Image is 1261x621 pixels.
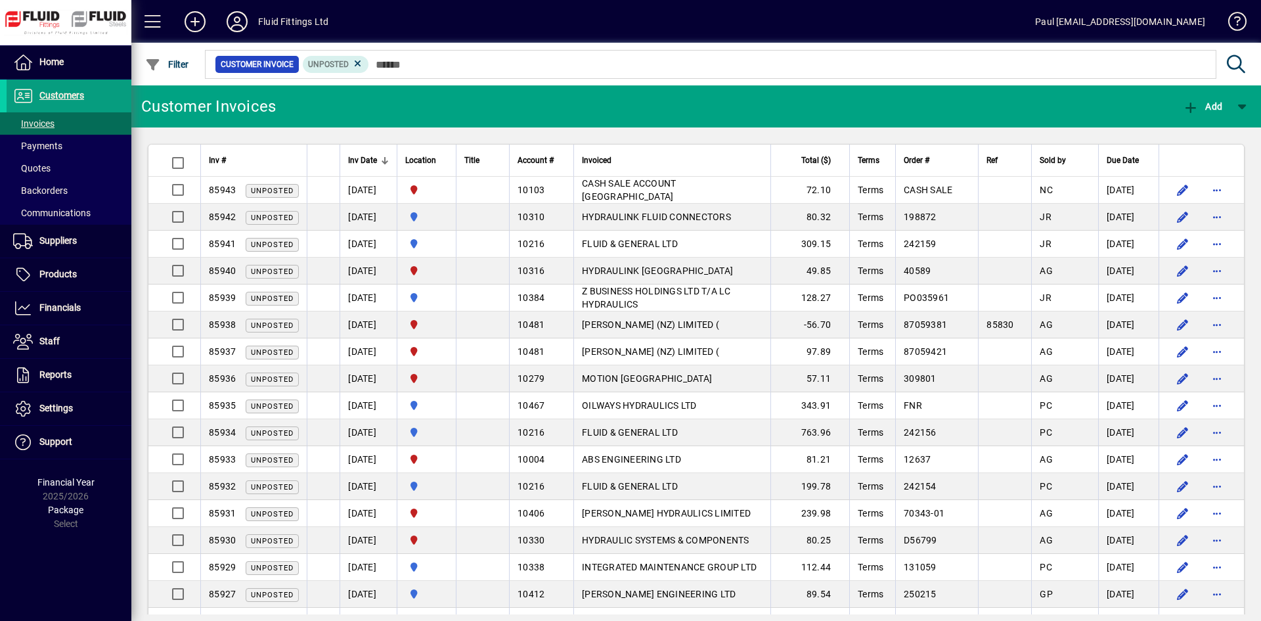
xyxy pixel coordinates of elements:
span: 10412 [518,589,544,599]
span: Terms [858,508,883,518]
a: Support [7,426,131,459]
span: 85937 [209,346,236,357]
span: Backorders [13,185,68,196]
span: PC [1040,400,1052,411]
span: AG [1040,265,1053,276]
span: [PERSON_NAME] ENGINEERING LTD [582,589,736,599]
td: [DATE] [1098,231,1159,258]
td: [DATE] [340,285,397,311]
td: [DATE] [1098,527,1159,554]
td: [DATE] [340,177,397,204]
span: Inv Date [348,153,377,168]
td: [DATE] [340,419,397,446]
span: Communications [13,208,91,218]
div: Sold by [1040,153,1090,168]
span: CASH SALE [904,185,952,195]
button: More options [1206,314,1228,335]
td: 89.54 [770,581,849,608]
span: Terms [858,400,883,411]
td: 97.89 [770,338,849,365]
button: More options [1206,422,1228,443]
td: [DATE] [1098,258,1159,285]
td: [DATE] [1098,581,1159,608]
span: FLUID FITTINGS CHRISTCHURCH [405,371,448,386]
span: 10384 [518,292,544,303]
td: [DATE] [1098,446,1159,473]
td: 80.32 [770,204,849,231]
span: AG [1040,454,1053,465]
td: 763.96 [770,419,849,446]
button: More options [1206,368,1228,389]
span: Unposted [251,348,294,357]
span: 85940 [209,265,236,276]
span: 87059421 [904,346,947,357]
div: Ref [986,153,1023,168]
div: Customer Invoices [141,96,276,117]
span: FLUID FITTINGS CHRISTCHURCH [405,264,448,278]
a: Settings [7,392,131,425]
span: NC [1040,185,1053,195]
span: [PERSON_NAME] (NZ) LIMITED ( [582,319,719,330]
button: More options [1206,206,1228,227]
span: Unposted [251,267,294,276]
span: Terms [858,212,883,222]
span: Inv # [209,153,226,168]
button: Add [1180,95,1226,118]
span: AG [1040,319,1053,330]
span: Unposted [251,214,294,222]
span: AUCKLAND [405,425,448,440]
span: Terms [858,427,883,438]
span: Terms [858,185,883,195]
button: Edit [1172,260,1193,281]
td: 72.10 [770,177,849,204]
button: Edit [1172,368,1193,389]
td: [DATE] [1098,365,1159,392]
button: More options [1206,395,1228,416]
div: Inv Date [348,153,389,168]
span: AUCKLAND [405,587,448,601]
a: Invoices [7,112,131,135]
span: 85932 [209,481,236,492]
td: [DATE] [340,231,397,258]
span: AG [1040,535,1053,545]
div: Total ($) [779,153,843,168]
span: AUCKLAND [405,210,448,224]
span: 87059381 [904,319,947,330]
button: Edit [1172,449,1193,470]
span: AUCKLAND [405,398,448,413]
span: Unposted [251,375,294,384]
td: [DATE] [1098,311,1159,338]
td: [DATE] [1098,473,1159,500]
span: 10481 [518,319,544,330]
span: Unposted [251,510,294,518]
td: [DATE] [340,311,397,338]
span: MOTION [GEOGRAPHIC_DATA] [582,373,712,384]
mat-chip: Customer Invoice Status: Unposted [303,56,369,73]
span: FLUID FITTINGS CHRISTCHURCH [405,452,448,467]
span: GP [1040,589,1053,599]
div: Account # [518,153,565,168]
button: More options [1206,530,1228,551]
span: Settings [39,403,73,413]
a: Reports [7,359,131,392]
span: D56799 [904,535,937,545]
td: [DATE] [340,500,397,527]
td: [DATE] [340,338,397,365]
span: 242159 [904,239,937,249]
td: [DATE] [1098,554,1159,581]
span: Location [405,153,436,168]
span: Terms [858,481,883,492]
span: PC [1040,562,1052,572]
td: 239.98 [770,500,849,527]
span: 85934 [209,427,236,438]
span: AG [1040,508,1053,518]
span: Terms [858,346,883,357]
a: Products [7,258,131,291]
span: FNR [904,400,922,411]
span: OILWAYS HYDRAULICS LTD [582,400,697,411]
td: [DATE] [1098,338,1159,365]
button: More options [1206,233,1228,254]
div: Invoiced [582,153,763,168]
td: [DATE] [340,527,397,554]
span: ABS ENGINEERING LTD [582,454,681,465]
